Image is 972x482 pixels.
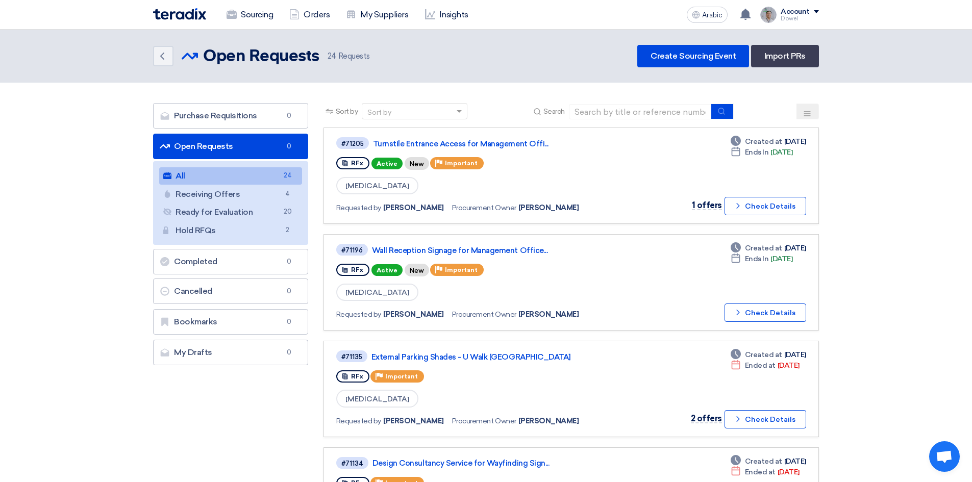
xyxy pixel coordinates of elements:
[745,137,782,146] font: Created at
[281,4,338,26] a: Orders
[929,441,960,472] a: Open chat
[770,148,792,157] font: [DATE]
[373,139,628,148] a: Turnstile Entrance Access for Management Offi...
[691,414,722,423] font: 2 offers
[153,8,206,20] img: Teradix logo
[287,348,291,356] font: 0
[745,309,795,317] font: Check Details
[518,204,579,212] font: [PERSON_NAME]
[745,255,769,263] font: Ends In
[518,310,579,319] font: [PERSON_NAME]
[367,108,391,117] font: Sort by
[770,255,792,263] font: [DATE]
[174,347,212,357] font: My Drafts
[218,4,281,26] a: Sourcing
[286,226,289,234] font: 2
[338,52,370,61] font: Requests
[377,267,397,274] font: Active
[445,160,478,167] font: Important
[385,373,418,380] font: Important
[336,310,381,319] font: Requested by
[784,457,806,466] font: [DATE]
[287,258,291,265] font: 0
[452,417,516,425] font: Procurement Owner
[452,310,516,319] font: Procurement Owner
[174,111,257,120] font: Purchase Requisitions
[341,353,362,361] font: #71135
[377,160,397,167] font: Active
[452,204,516,212] font: Procurement Owner
[543,107,565,116] font: Search
[764,51,806,61] font: Import PRs
[778,361,800,370] font: [DATE]
[336,107,358,116] font: Sort by
[174,317,217,326] font: Bookmarks
[518,417,579,425] font: [PERSON_NAME]
[345,395,409,403] font: [MEDICAL_DATA]
[784,244,806,252] font: [DATE]
[745,202,795,211] font: Check Details
[692,200,722,210] font: 1 offers
[687,7,728,23] button: Arabic
[203,48,319,65] font: Open Requests
[351,160,363,167] font: RFx
[328,52,336,61] font: 24
[338,4,416,26] a: My Suppliers
[725,410,806,428] button: Check Details
[372,246,627,255] a: Wall Reception Signage for Management Office...
[341,246,363,254] font: #71196
[383,204,444,212] font: [PERSON_NAME]
[153,278,308,304] a: Cancelled0
[341,140,364,147] font: #71205
[336,204,381,212] font: Requested by
[371,352,571,362] font: External Parking Shades - U Walk [GEOGRAPHIC_DATA]
[285,190,290,197] font: 4
[445,266,478,273] font: Important
[745,415,795,424] font: Check Details
[345,182,409,190] font: [MEDICAL_DATA]
[745,148,769,157] font: Ends In
[781,15,798,22] font: Dowel
[304,10,330,19] font: Orders
[360,10,408,19] font: My Suppliers
[176,207,253,217] font: Ready for Evaluation
[336,417,381,425] font: Requested by
[778,468,800,476] font: [DATE]
[153,309,308,335] a: Bookmarks0
[745,457,782,466] font: Created at
[410,160,424,168] font: New
[439,10,468,19] font: Insights
[760,7,777,23] img: IMG_1753965247717.jpg
[784,137,806,146] font: [DATE]
[745,244,782,252] font: Created at
[153,249,308,274] a: Completed0
[351,373,363,380] font: RFx
[351,266,363,273] font: RFx
[383,417,444,425] font: [PERSON_NAME]
[417,4,477,26] a: Insights
[287,318,291,325] font: 0
[372,246,547,255] font: Wall Reception Signage for Management Office...
[745,468,776,476] font: Ended at
[372,459,549,468] font: Design Consultancy Service for Wayfinding Sign...
[784,350,806,359] font: [DATE]
[153,134,308,159] a: Open Requests0
[410,267,424,274] font: New
[241,10,273,19] font: Sourcing
[174,141,233,151] font: Open Requests
[569,104,712,119] input: Search by title or reference number
[651,51,736,61] font: Create Sourcing Event
[345,288,409,297] font: [MEDICAL_DATA]
[725,197,806,215] button: Check Details
[176,225,216,235] font: Hold RFQs
[174,257,217,266] font: Completed
[725,303,806,322] button: Check Details
[153,103,308,129] a: Purchase Requisitions0
[745,361,776,370] font: Ended at
[287,142,291,150] font: 0
[341,460,363,467] font: #71134
[153,340,308,365] a: My Drafts0
[781,7,810,16] font: Account
[284,171,291,179] font: 24
[371,352,627,362] a: External Parking Shades - U Walk [GEOGRAPHIC_DATA]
